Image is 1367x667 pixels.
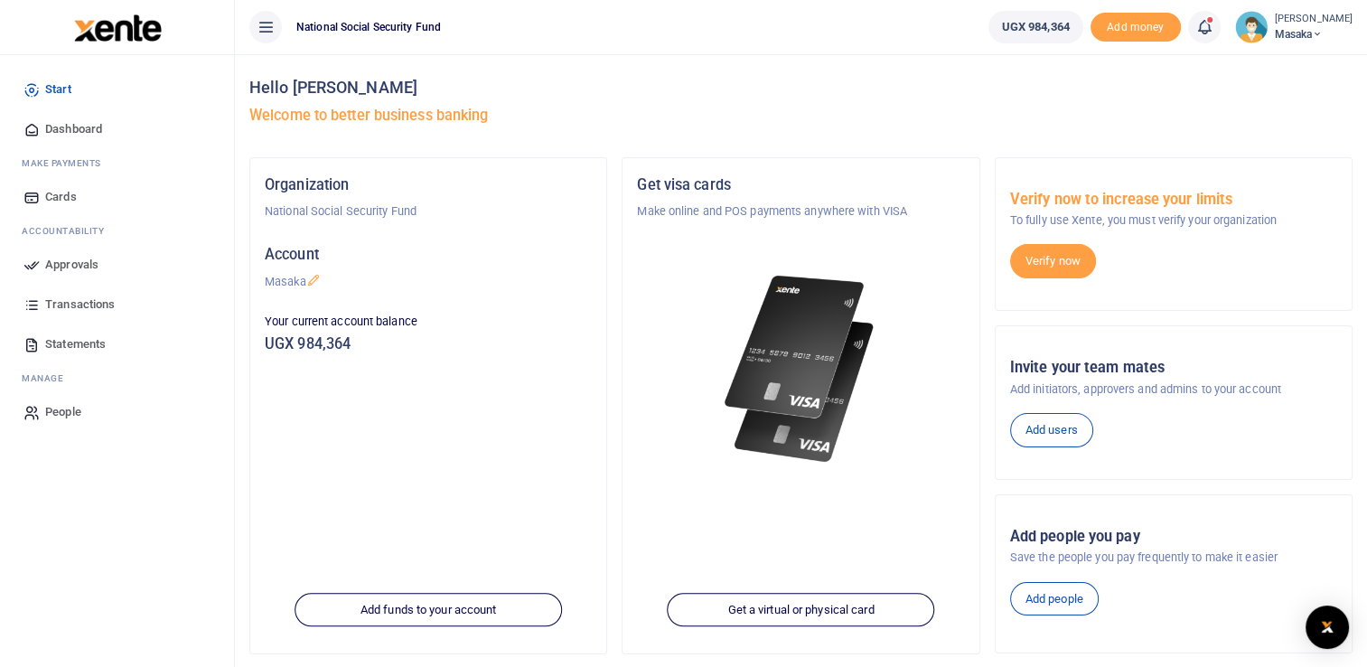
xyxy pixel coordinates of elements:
[14,70,220,109] a: Start
[74,14,162,42] img: logo-large
[14,245,220,285] a: Approvals
[31,158,101,168] span: ake Payments
[1010,528,1337,546] h5: Add people you pay
[72,20,162,33] a: logo-small logo-large logo-large
[1002,18,1070,36] span: UGX 984,364
[14,217,220,245] li: Ac
[45,403,81,421] span: People
[14,177,220,217] a: Cards
[1275,12,1353,27] small: [PERSON_NAME]
[1235,11,1268,43] img: profile-user
[637,202,964,221] p: Make online and POS payments anywhere with VISA
[668,593,935,627] a: Get a virtual or physical card
[265,335,592,353] h5: UGX 984,364
[45,120,102,138] span: Dashboard
[988,11,1083,43] a: UGX 984,364
[719,264,883,474] img: xente-_physical_cards.png
[14,109,220,149] a: Dashboard
[45,335,106,353] span: Statements
[14,285,220,324] a: Transactions
[295,593,562,627] a: Add funds to your account
[249,78,1353,98] h4: Hello [PERSON_NAME]
[45,188,77,206] span: Cards
[1010,244,1096,278] a: Verify now
[1010,359,1337,377] h5: Invite your team mates
[1091,13,1181,42] li: Toup your wallet
[1275,26,1353,42] span: Masaka
[289,19,448,35] span: National Social Security Fund
[1010,380,1337,399] p: Add initiators, approvers and admins to your account
[35,226,104,236] span: countability
[45,296,115,314] span: Transactions
[45,256,98,274] span: Approvals
[1010,549,1337,567] p: Save the people you pay frequently to make it easier
[249,107,1353,125] h5: Welcome to better business banking
[637,176,964,194] h5: Get visa cards
[265,273,592,291] p: Masaka
[1010,413,1093,447] a: Add users
[265,176,592,194] h5: Organization
[14,149,220,177] li: M
[14,392,220,432] a: People
[1235,11,1353,43] a: profile-user [PERSON_NAME] Masaka
[1091,19,1181,33] a: Add money
[14,364,220,392] li: M
[265,202,592,221] p: National Social Security Fund
[14,324,220,364] a: Statements
[265,313,592,331] p: Your current account balance
[1010,191,1337,209] h5: Verify now to increase your limits
[45,80,71,99] span: Start
[1306,606,1349,649] div: Open Intercom Messenger
[31,373,64,383] span: anage
[1010,211,1337,230] p: To fully use Xente, you must verify your organization
[981,11,1091,43] li: Wallet ballance
[1010,582,1099,616] a: Add people
[1091,13,1181,42] span: Add money
[265,246,592,264] h5: Account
